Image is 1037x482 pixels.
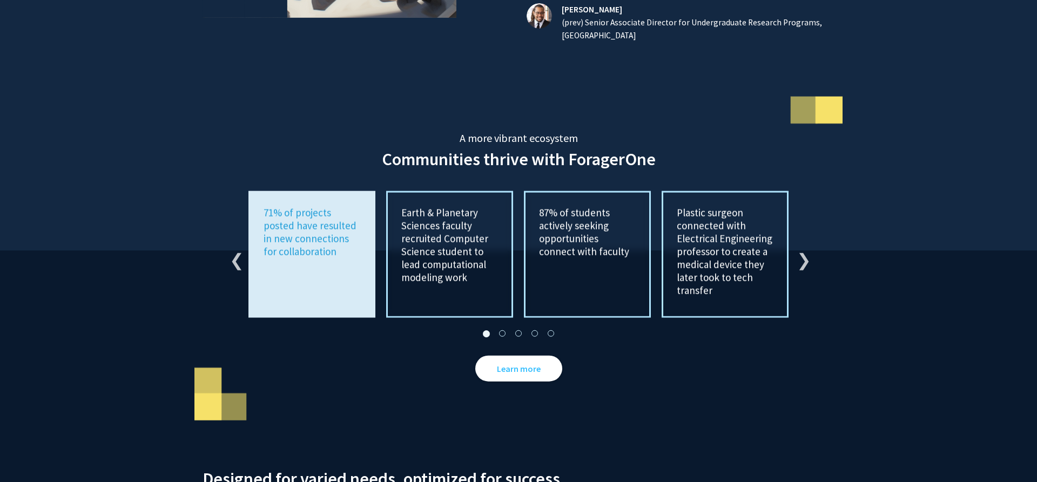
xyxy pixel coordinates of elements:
[677,206,773,297] p: Plastic surgeon connected with Electrical Engineering professor to create a medical device they l...
[475,356,562,382] a: Opens in a new tab
[539,206,636,258] p: 87% of students actively seeking opportunities connect with faculty
[554,16,834,42] p: (prev) Senior Associate Director for Undergraduate Research Programs, [GEOGRAPHIC_DATA]
[481,329,491,340] button: 1 of 2
[527,3,552,29] img: Timothy Raines
[513,329,524,340] button: 3 of 2
[546,329,556,340] button: 5 of 2
[554,3,834,16] h4: [PERSON_NAME]
[230,249,240,260] button: Previous
[8,433,46,474] iframe: Chat
[529,329,540,340] button: 4 of 2
[401,206,498,284] p: Earth & Planetary Sciences faculty recruited Computer Science student to lead computational model...
[497,329,508,340] button: 2 of 2
[797,249,807,260] button: Next
[264,206,360,258] p: 71% of projects posted have resulted in new connections for collaboration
